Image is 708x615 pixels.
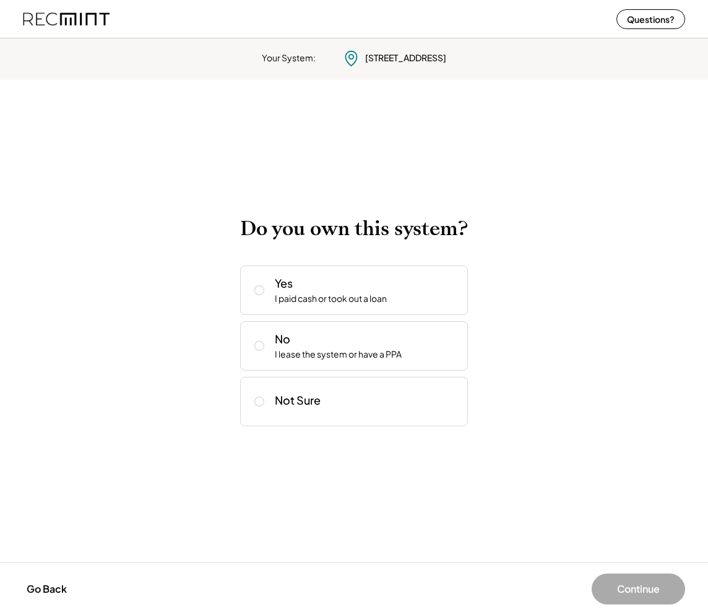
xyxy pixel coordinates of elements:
img: recmint-logotype%403x%20%281%29.jpeg [23,2,110,35]
div: Your System: [262,52,316,64]
button: Go Back [23,575,71,603]
button: Continue [592,574,685,604]
div: Yes [275,275,293,291]
div: [STREET_ADDRESS] [365,52,446,64]
div: I paid cash or took out a loan [275,293,387,305]
div: Not Sure [275,393,321,407]
button: Questions? [616,9,685,29]
h2: Do you own this system? [240,217,468,241]
div: I lease the system or have a PPA [275,348,402,361]
div: No [275,331,290,346]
